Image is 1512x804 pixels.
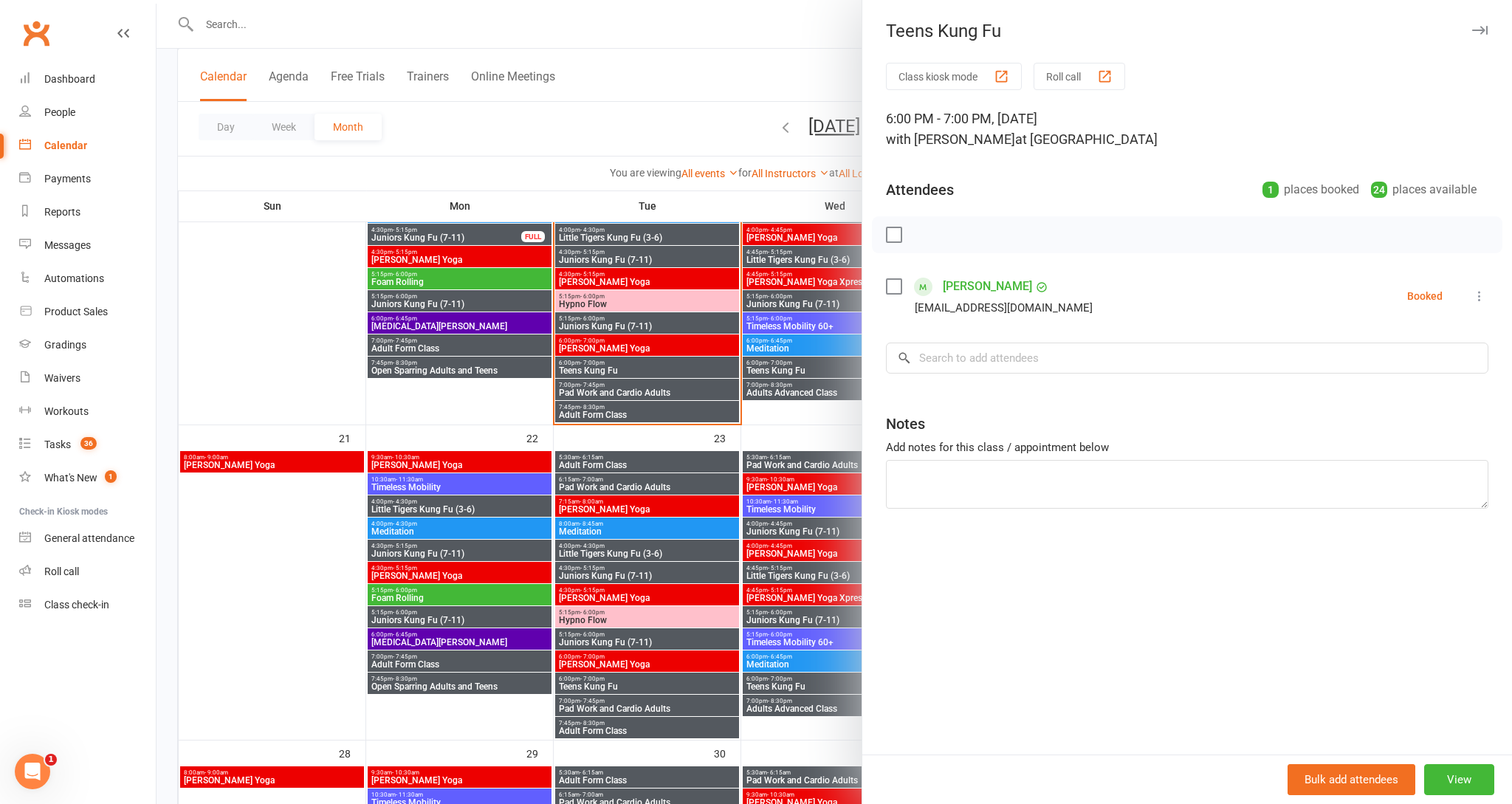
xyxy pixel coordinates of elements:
a: Roll call [19,555,156,588]
div: 24 [1371,182,1387,198]
div: [EMAIL_ADDRESS][DOMAIN_NAME] [915,298,1093,317]
a: Reports [19,196,156,229]
div: Payments [44,173,91,185]
div: Waivers [44,372,80,384]
span: 1 [105,470,117,483]
a: Workouts [19,395,156,428]
span: with [PERSON_NAME] [886,131,1015,147]
iframe: Intercom live chat [15,754,50,789]
a: Calendar [19,129,156,162]
a: General attendance kiosk mode [19,522,156,555]
span: at [GEOGRAPHIC_DATA] [1015,131,1158,147]
button: Class kiosk mode [886,63,1022,90]
button: View [1424,764,1494,795]
div: Calendar [44,140,87,151]
a: What's New1 [19,461,156,495]
div: People [44,106,75,118]
a: Automations [19,262,156,295]
input: Search to add attendees [886,343,1488,374]
a: [PERSON_NAME] [943,275,1032,298]
div: Dashboard [44,73,95,85]
button: Bulk add attendees [1288,764,1415,795]
div: places available [1371,179,1477,200]
a: Tasks 36 [19,428,156,461]
a: Clubworx [18,15,55,52]
div: Reports [44,206,80,218]
div: Tasks [44,439,71,450]
div: 1 [1262,182,1279,198]
a: Messages [19,229,156,262]
a: Dashboard [19,63,156,96]
div: Product Sales [44,306,108,317]
div: Roll call [44,566,79,577]
div: General attendance [44,532,134,544]
span: 36 [80,437,97,450]
div: Class check-in [44,599,109,611]
a: Product Sales [19,295,156,329]
a: Payments [19,162,156,196]
div: Teens Kung Fu [862,21,1512,41]
div: Messages [44,239,91,251]
button: Roll call [1034,63,1125,90]
div: Workouts [44,405,89,417]
a: People [19,96,156,129]
div: 6:00 PM - 7:00 PM, [DATE] [886,109,1488,150]
div: Notes [886,413,925,434]
a: Gradings [19,329,156,362]
a: Class kiosk mode [19,588,156,622]
div: Add notes for this class / appointment below [886,439,1488,456]
div: Gradings [44,339,86,351]
div: Automations [44,272,104,284]
div: places booked [1262,179,1359,200]
div: Attendees [886,179,954,200]
div: What's New [44,472,97,484]
div: Booked [1407,291,1443,301]
span: 1 [45,754,57,766]
a: Waivers [19,362,156,395]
